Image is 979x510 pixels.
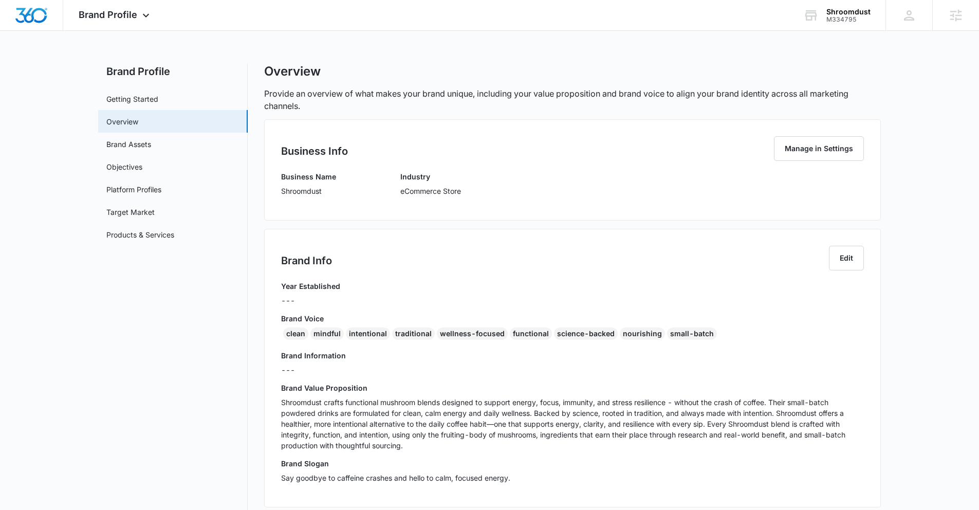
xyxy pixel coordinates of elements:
[826,16,871,23] div: account id
[510,327,552,340] div: functional
[346,327,390,340] div: intentional
[281,397,864,451] p: Shroomdust crafts functional mushroom blends designed to support energy, focus, immunity, and str...
[264,64,321,79] h1: Overview
[106,207,155,217] a: Target Market
[79,9,137,20] span: Brand Profile
[283,327,308,340] div: clean
[106,161,142,172] a: Objectives
[106,139,151,150] a: Brand Assets
[281,143,348,159] h2: Business Info
[400,171,461,182] h3: Industry
[98,64,248,79] h2: Brand Profile
[437,327,508,340] div: wellness-focused
[106,229,174,240] a: Products & Services
[667,327,717,340] div: small-batch
[826,8,871,16] div: account name
[281,186,336,196] p: Shroomdust
[554,327,618,340] div: science-backed
[829,246,864,270] button: Edit
[281,171,336,182] h3: Business Name
[281,365,864,375] p: ---
[281,253,332,268] h2: Brand Info
[264,87,881,112] p: Provide an overview of what makes your brand unique, including your value proposition and brand v...
[281,313,864,324] h3: Brand Voice
[281,383,864,393] h3: Brand Value Proposition
[281,458,864,469] h3: Brand Slogan
[106,184,161,195] a: Platform Profiles
[392,327,435,340] div: traditional
[281,281,340,292] h3: Year Established
[774,136,864,161] button: Manage in Settings
[281,472,864,483] p: Say goodbye to caffeine crashes and hello to calm, focused energy.
[400,186,461,196] p: eCommerce Store
[281,350,864,361] h3: Brand Information
[310,327,344,340] div: mindful
[620,327,665,340] div: nourishing
[106,116,138,127] a: Overview
[281,295,340,306] p: ---
[106,94,158,104] a: Getting Started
